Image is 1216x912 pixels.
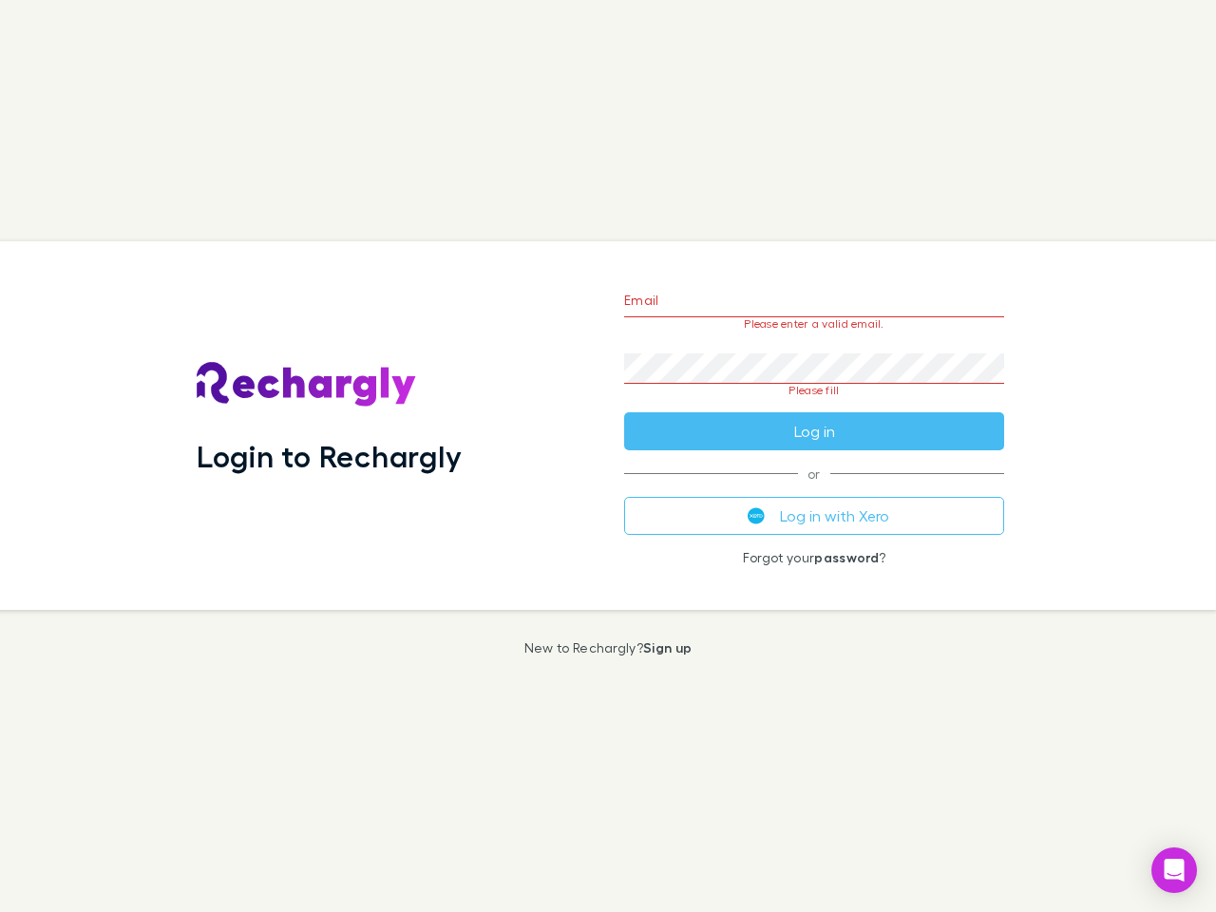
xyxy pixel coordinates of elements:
h1: Login to Rechargly [197,438,462,474]
img: Xero's logo [748,507,765,524]
div: Open Intercom Messenger [1151,847,1197,893]
p: Please enter a valid email. [624,317,1004,331]
p: New to Rechargly? [524,640,693,655]
p: Forgot your ? [624,550,1004,565]
p: Please fill [624,384,1004,397]
button: Log in [624,412,1004,450]
a: Sign up [643,639,692,655]
img: Rechargly's Logo [197,362,417,408]
a: password [814,549,879,565]
span: or [624,473,1004,474]
button: Log in with Xero [624,497,1004,535]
